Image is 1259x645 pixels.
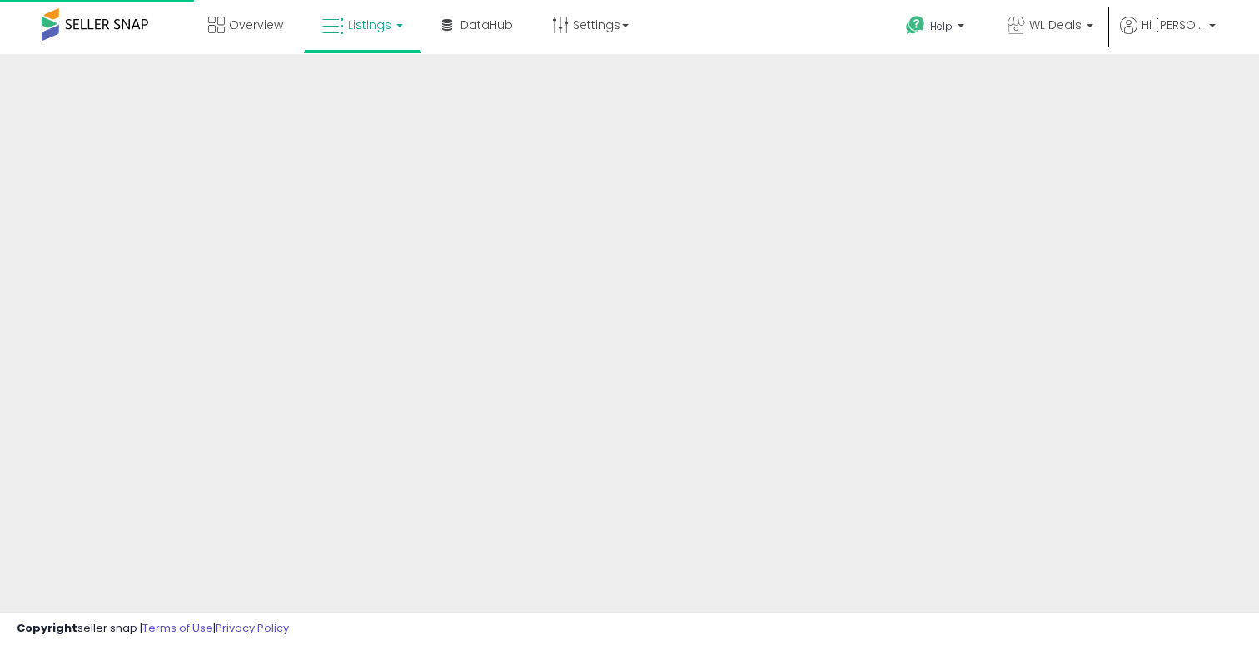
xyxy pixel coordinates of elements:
span: WL Deals [1029,17,1082,33]
a: Help [893,2,981,54]
a: Terms of Use [142,620,213,636]
span: Overview [229,17,283,33]
span: DataHub [460,17,513,33]
span: Hi [PERSON_NAME] [1142,17,1204,33]
i: Get Help [905,15,926,36]
a: Privacy Policy [216,620,289,636]
div: seller snap | | [17,621,289,637]
strong: Copyright [17,620,77,636]
span: Help [930,19,953,33]
a: Hi [PERSON_NAME] [1120,17,1216,54]
span: Listings [348,17,391,33]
